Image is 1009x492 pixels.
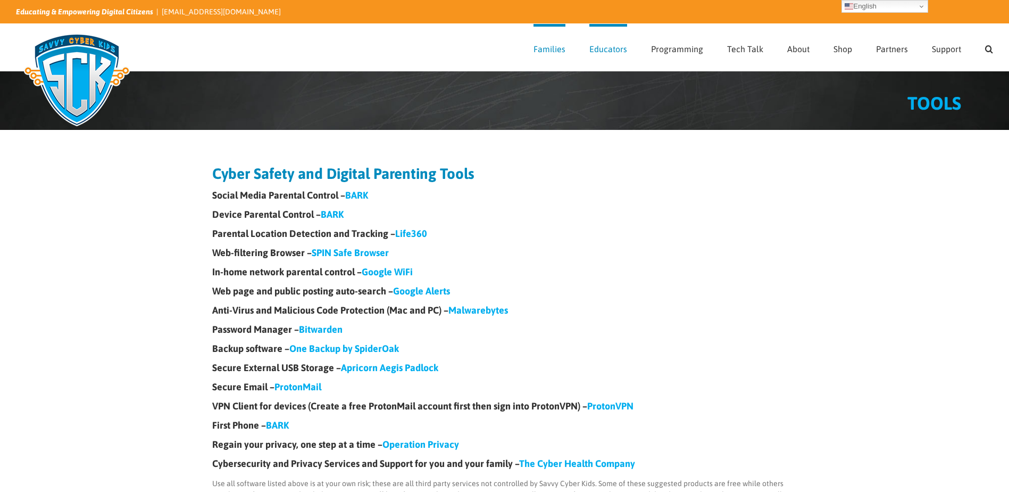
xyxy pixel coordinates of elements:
[833,45,852,53] span: Shop
[533,45,565,53] span: Families
[907,93,961,113] span: TOOLS
[448,305,508,316] a: Malwarebytes
[382,439,459,450] a: Operation Privacy
[212,401,797,411] h4: VPN Client for devices (Create a free ProtonMail account first then sign into ProtonVPN) –
[985,24,993,71] a: Search
[212,166,797,181] h2: Cyber Safety and Digital Parenting Tools
[321,209,344,220] a: BARK
[212,382,797,392] h4: Secure Email –
[651,45,703,53] span: Programming
[212,248,797,258] h4: Web-filtering Browser –
[932,45,961,53] span: Support
[289,343,399,354] a: One Backup by SpiderOak
[312,247,389,258] a: SPIN Safe Browser
[727,24,763,71] a: Tech Talk
[845,2,853,11] img: en
[212,191,797,200] h4: Social Media Parental Control –
[395,228,427,239] a: Life360
[393,285,450,297] a: Google Alerts
[589,45,627,53] span: Educators
[299,324,343,335] a: Bitwarden
[162,7,281,16] a: [EMAIL_ADDRESS][DOMAIN_NAME]
[212,459,797,469] h4: Cybersecurity and Privacy Services and Support for you and your family –
[212,325,797,334] h4: Password Manager –
[274,381,321,392] a: ProtonMail
[341,362,438,373] a: Apricorn Aegis Padlock
[727,45,763,53] span: Tech Talk
[16,27,138,133] img: Savvy Cyber Kids Logo
[345,190,368,201] a: BARK
[651,24,703,71] a: Programming
[787,45,810,53] span: About
[533,24,565,71] a: Families
[932,24,961,71] a: Support
[212,267,797,277] h4: In-home network parental control –
[212,306,797,315] h4: Anti-Virus and Malicious Code Protection (Mac and PC) –
[212,439,459,450] strong: Regain your privacy, one step at a time –
[533,24,993,71] nav: Main Menu
[16,7,153,16] i: Educating & Empowering Digital Citizens
[587,400,633,412] a: ProtonVPN
[212,210,797,219] h4: Device Parental Control –
[212,344,797,354] h4: Backup software –
[212,286,797,296] h4: Web page and public posting auto-search –
[589,24,627,71] a: Educators
[266,420,289,431] a: BARK
[787,24,810,71] a: About
[876,24,908,71] a: Partners
[362,266,413,277] a: Google WiFi
[833,24,852,71] a: Shop
[212,363,797,373] h4: Secure External USB Storage –
[519,458,635,469] a: The Cyber Health Company
[212,421,797,430] h4: First Phone –
[212,229,797,239] h4: Parental Location Detection and Tracking –
[876,45,908,53] span: Partners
